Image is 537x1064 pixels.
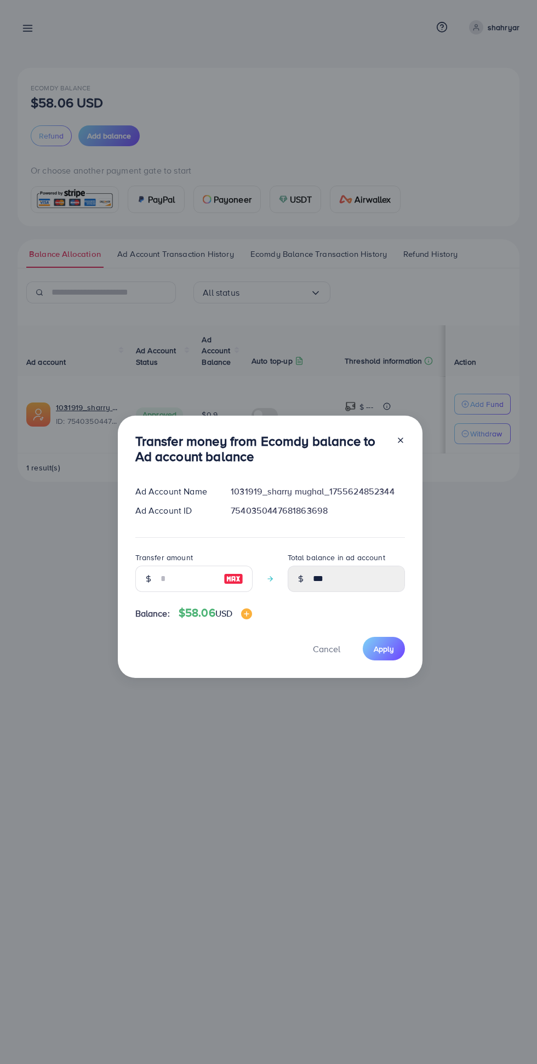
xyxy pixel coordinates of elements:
button: Cancel [299,637,354,660]
div: Ad Account Name [127,485,222,498]
div: Ad Account ID [127,504,222,517]
span: Apply [374,643,394,654]
img: image [224,572,243,585]
span: Balance: [135,607,170,620]
label: Transfer amount [135,552,193,563]
h4: $58.06 [179,606,252,620]
span: Cancel [313,643,340,655]
button: Apply [363,637,405,660]
label: Total balance in ad account [288,552,385,563]
iframe: Chat [490,1015,529,1056]
div: 1031919_sharry mughal_1755624852344 [222,485,413,498]
img: image [241,608,252,619]
div: 7540350447681863698 [222,504,413,517]
h3: Transfer money from Ecomdy balance to Ad account balance [135,433,387,465]
span: USD [215,607,232,619]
